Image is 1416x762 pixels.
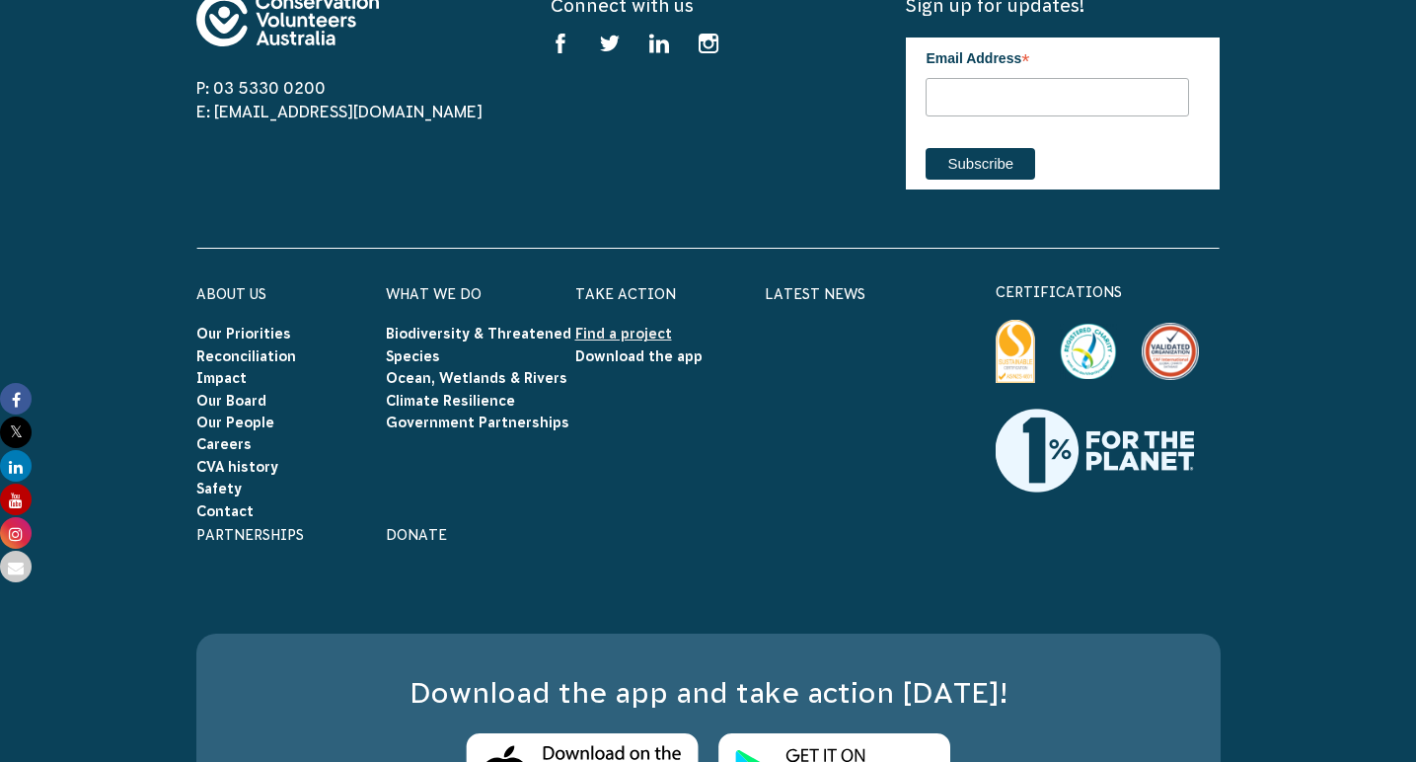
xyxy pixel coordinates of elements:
[196,436,252,452] a: Careers
[196,370,247,386] a: Impact
[196,503,254,519] a: Contact
[196,79,326,97] a: P: 03 5330 0200
[196,393,266,409] a: Our Board
[765,286,865,302] a: Latest News
[386,393,515,409] a: Climate Resilience
[386,286,482,302] a: What We Do
[196,103,483,120] a: E: [EMAIL_ADDRESS][DOMAIN_NAME]
[926,148,1035,180] input: Subscribe
[386,326,571,363] a: Biodiversity & Threatened Species
[386,370,567,386] a: Ocean, Wetlands & Rivers
[575,326,672,342] a: Find a project
[196,415,274,430] a: Our People
[196,459,278,475] a: CVA history
[196,326,291,342] a: Our Priorities
[196,481,242,496] a: Safety
[196,348,296,364] a: Reconciliation
[575,348,703,364] a: Download the app
[996,280,1221,304] p: certifications
[386,527,447,543] a: Donate
[575,286,676,302] a: Take Action
[196,286,266,302] a: About Us
[236,673,1181,714] h3: Download the app and take action [DATE]!
[386,415,569,430] a: Government Partnerships
[926,38,1189,75] label: Email Address
[196,527,304,543] a: Partnerships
